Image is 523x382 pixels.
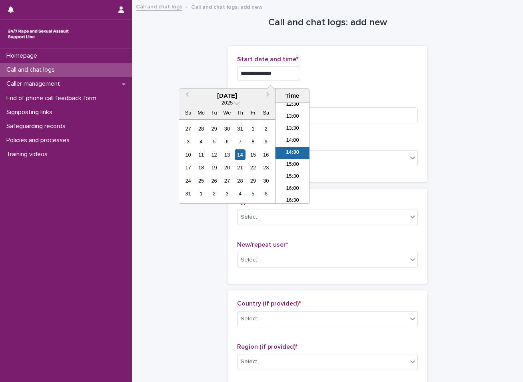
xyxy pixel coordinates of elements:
[3,80,66,88] p: Caller management
[196,149,206,160] div: Choose Monday, August 11th, 2025
[222,149,232,160] div: Choose Wednesday, August 13th, 2025
[248,107,258,118] div: Fr
[183,107,194,118] div: Su
[237,241,288,248] span: New/repeat user
[222,123,232,134] div: Choose Wednesday, July 30th, 2025
[277,92,307,99] div: Time
[183,123,194,134] div: Choose Sunday, July 27th, 2025
[262,90,275,103] button: Next Month
[228,17,427,28] h1: Call and chat logs: add new
[241,315,261,323] div: Select...
[3,109,59,116] p: Signposting links
[183,149,194,160] div: Choose Sunday, August 10th, 2025
[196,136,206,147] div: Choose Monday, August 4th, 2025
[248,175,258,186] div: Choose Friday, August 29th, 2025
[248,149,258,160] div: Choose Friday, August 15th, 2025
[222,107,232,118] div: We
[222,162,232,173] div: Choose Wednesday, August 20th, 2025
[237,56,298,62] span: Start date and time
[275,159,309,171] li: 15:00
[183,136,194,147] div: Choose Sunday, August 3rd, 2025
[3,94,103,102] p: End of phone call feedback form
[136,2,182,11] a: Call and chat logs
[222,188,232,199] div: Choose Wednesday, September 3rd, 2025
[235,188,246,199] div: Choose Thursday, September 4th, 2025
[241,256,261,264] div: Select...
[209,162,220,173] div: Choose Tuesday, August 19th, 2025
[209,107,220,118] div: Tu
[3,151,54,158] p: Training videos
[275,195,309,207] li: 16:30
[196,107,206,118] div: Mo
[261,136,271,147] div: Choose Saturday, August 9th, 2025
[235,149,246,160] div: Choose Thursday, August 14th, 2025
[222,175,232,186] div: Choose Wednesday, August 27th, 2025
[209,136,220,147] div: Choose Tuesday, August 5th, 2025
[209,123,220,134] div: Choose Tuesday, July 29th, 2025
[196,162,206,173] div: Choose Monday, August 18th, 2025
[179,92,275,99] div: [DATE]
[235,107,246,118] div: Th
[3,52,44,60] p: Homepage
[275,135,309,147] li: 14:00
[261,175,271,186] div: Choose Saturday, August 30th, 2025
[209,188,220,199] div: Choose Tuesday, September 2nd, 2025
[248,188,258,199] div: Choose Friday, September 5th, 2025
[182,122,272,200] div: month 2025-08
[248,136,258,147] div: Choose Friday, August 8th, 2025
[222,136,232,147] div: Choose Wednesday, August 6th, 2025
[183,175,194,186] div: Choose Sunday, August 24th, 2025
[196,188,206,199] div: Choose Monday, September 1st, 2025
[241,358,261,366] div: Select...
[261,188,271,199] div: Choose Saturday, September 6th, 2025
[180,90,193,103] button: Previous Month
[235,123,246,134] div: Choose Thursday, July 31st, 2025
[275,123,309,135] li: 13:30
[261,123,271,134] div: Choose Saturday, August 2nd, 2025
[275,111,309,123] li: 13:00
[196,175,206,186] div: Choose Monday, August 25th, 2025
[191,2,263,11] p: Call and chat logs: add new
[183,162,194,173] div: Choose Sunday, August 17th, 2025
[275,183,309,195] li: 16:00
[261,149,271,160] div: Choose Saturday, August 16th, 2025
[235,162,246,173] div: Choose Thursday, August 21st, 2025
[183,188,194,199] div: Choose Sunday, August 31st, 2025
[3,66,61,74] p: Call and chat logs
[209,149,220,160] div: Choose Tuesday, August 12th, 2025
[6,26,70,42] img: rhQMoQhaT3yELyF149Cw
[248,162,258,173] div: Choose Friday, August 22nd, 2025
[235,175,246,186] div: Choose Thursday, August 28th, 2025
[275,147,309,159] li: 14:30
[3,123,72,130] p: Safeguarding records
[237,300,301,307] span: Country (if provided)
[261,107,271,118] div: Sa
[235,136,246,147] div: Choose Thursday, August 7th, 2025
[261,162,271,173] div: Choose Saturday, August 23rd, 2025
[248,123,258,134] div: Choose Friday, August 1st, 2025
[196,123,206,134] div: Choose Monday, July 28th, 2025
[209,175,220,186] div: Choose Tuesday, August 26th, 2025
[275,171,309,183] li: 15:30
[237,344,297,350] span: Region (if provided)
[275,99,309,111] li: 12:30
[3,137,76,144] p: Policies and processes
[241,213,261,221] div: Select...
[222,100,233,106] span: 2025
